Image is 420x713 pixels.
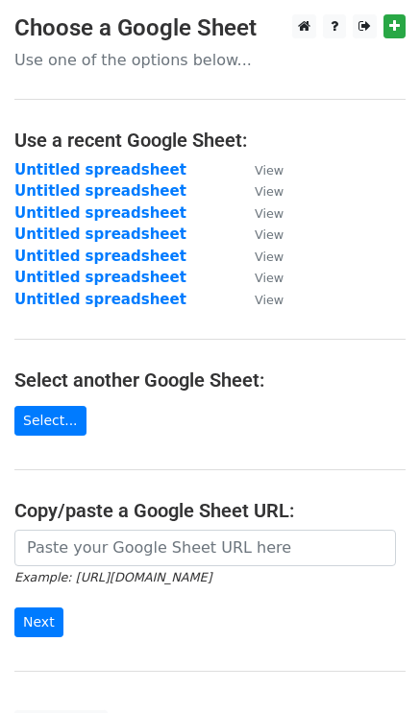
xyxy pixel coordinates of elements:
a: Untitled spreadsheet [14,269,186,286]
small: View [255,184,284,199]
a: View [235,204,284,222]
small: View [255,206,284,221]
a: Untitled spreadsheet [14,182,186,200]
a: View [235,248,284,265]
a: Untitled spreadsheet [14,248,186,265]
p: Use one of the options below... [14,50,406,70]
small: Example: [URL][DOMAIN_NAME] [14,570,211,584]
a: Untitled spreadsheet [14,161,186,178]
h4: Use a recent Google Sheet: [14,129,406,152]
iframe: Chat Widget [324,621,420,713]
small: View [255,163,284,178]
a: View [235,182,284,200]
h4: Copy/paste a Google Sheet URL: [14,499,406,522]
a: Select... [14,406,86,436]
a: Untitled spreadsheet [14,291,186,308]
a: Untitled spreadsheet [14,226,186,243]
a: Untitled spreadsheet [14,204,186,222]
input: Next [14,607,63,637]
a: View [235,291,284,308]
small: View [255,227,284,242]
h3: Choose a Google Sheet [14,14,406,42]
small: View [255,293,284,307]
a: View [235,161,284,178]
small: View [255,271,284,285]
small: View [255,250,284,264]
a: View [235,226,284,243]
input: Paste your Google Sheet URL here [14,530,396,566]
h4: Select another Google Sheet: [14,368,406,392]
a: View [235,269,284,286]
